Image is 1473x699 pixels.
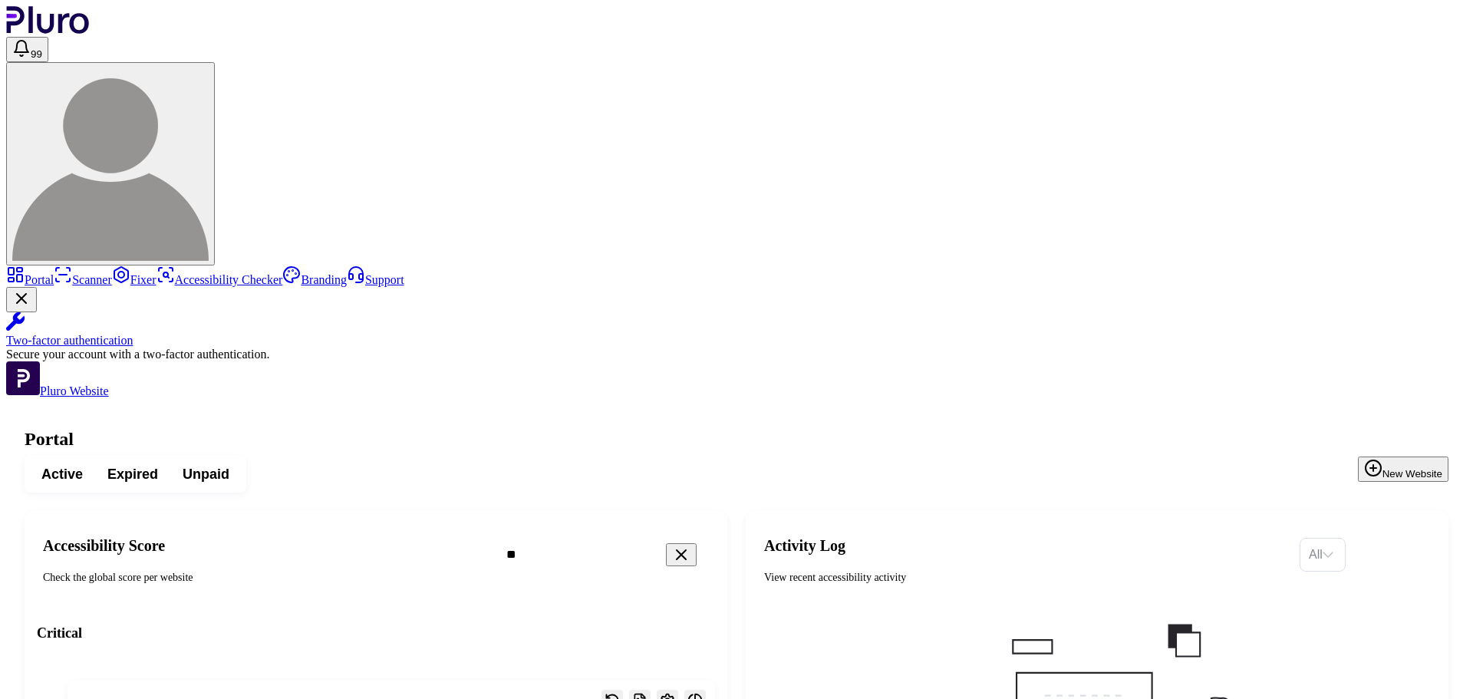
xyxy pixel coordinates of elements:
[41,465,83,483] span: Active
[764,536,1287,555] h2: Activity Log
[494,539,758,571] input: Search
[666,543,697,566] button: Clear search field
[112,273,157,286] a: Fixer
[282,273,347,286] a: Branding
[6,348,1467,361] div: Secure your account with a two-factor authentication.
[25,429,1448,450] h1: Portal
[6,334,1467,348] div: Two-factor authentication
[6,312,1467,348] a: Two-factor authentication
[764,570,1287,585] div: View recent accessibility activity
[95,460,170,488] button: Expired
[12,64,209,261] img: User avatar
[43,536,482,555] h2: Accessibility Score
[1358,457,1448,482] button: New Website
[54,273,112,286] a: Scanner
[170,460,242,488] button: Unpaid
[6,273,54,286] a: Portal
[43,570,482,585] div: Check the global score per website
[6,23,90,36] a: Logo
[29,460,95,488] button: Active
[6,287,37,312] button: Close Two-factor authentication notification
[107,465,158,483] span: Expired
[1300,538,1346,572] div: Set sorting
[6,265,1467,398] aside: Sidebar menu
[347,273,404,286] a: Support
[157,273,283,286] a: Accessibility Checker
[183,465,229,483] span: Unpaid
[6,37,48,62] button: Open notifications, you have 155 new notifications
[6,384,109,397] a: Open Pluro Website
[31,48,42,60] span: 99
[6,62,215,265] button: User avatar
[37,624,715,642] h3: Critical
